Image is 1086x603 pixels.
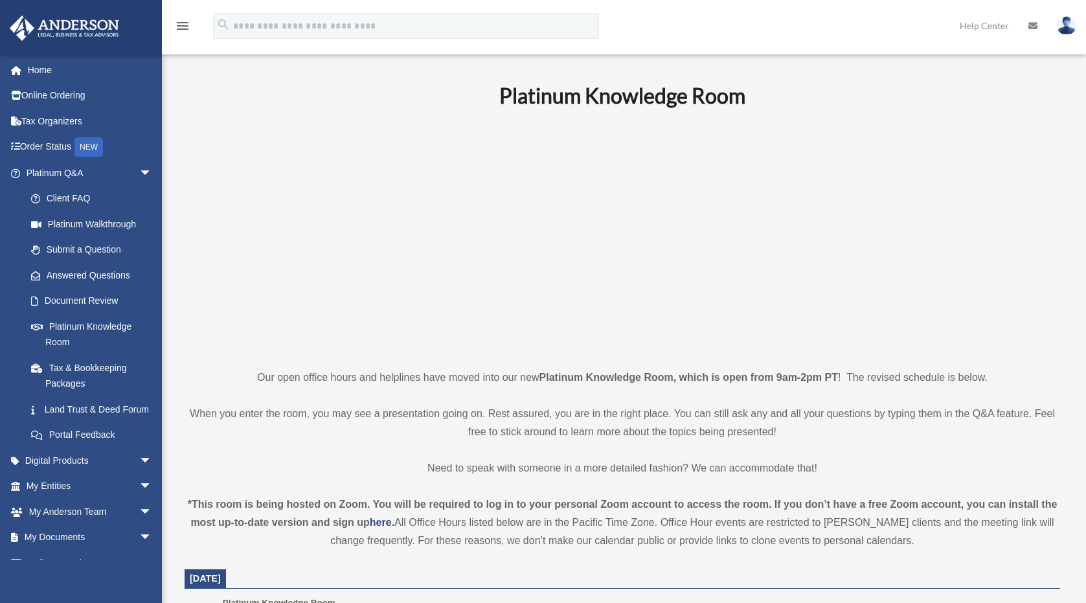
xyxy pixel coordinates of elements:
a: Answered Questions [18,262,172,288]
a: Client FAQ [18,186,172,212]
a: Tax & Bookkeeping Packages [18,355,172,396]
p: Need to speak with someone in a more detailed fashion? We can accommodate that! [185,459,1060,477]
a: Submit a Question [18,237,172,263]
a: Tax Organizers [9,108,172,134]
a: My Anderson Teamarrow_drop_down [9,499,172,525]
span: [DATE] [190,573,221,584]
a: My Entitiesarrow_drop_down [9,473,172,499]
span: arrow_drop_down [139,448,165,474]
a: Digital Productsarrow_drop_down [9,448,172,473]
a: Land Trust & Deed Forum [18,396,172,422]
span: arrow_drop_down [139,160,165,187]
a: Online Learningarrow_drop_down [9,550,172,576]
a: here [370,517,392,528]
p: When you enter the room, you may see a presentation going on. Rest assured, you are in the right ... [185,405,1060,441]
span: arrow_drop_down [139,473,165,500]
i: search [216,17,231,32]
strong: . [392,517,394,528]
iframe: 231110_Toby_KnowledgeRoom [428,126,817,345]
strong: *This room is being hosted on Zoom. You will be required to log in to your personal Zoom account ... [188,499,1058,528]
a: Platinum Walkthrough [18,211,172,237]
div: NEW [74,137,103,157]
span: arrow_drop_down [139,499,165,525]
div: All Office Hours listed below are in the Pacific Time Zone. Office Hour events are restricted to ... [185,495,1060,550]
a: My Documentsarrow_drop_down [9,525,172,551]
a: Portal Feedback [18,422,172,448]
p: Our open office hours and helplines have moved into our new ! The revised schedule is below. [185,369,1060,387]
a: Order StatusNEW [9,134,172,161]
a: Document Review [18,288,172,314]
i: menu [175,18,190,34]
a: Online Ordering [9,83,172,109]
span: arrow_drop_down [139,525,165,551]
img: User Pic [1057,16,1076,35]
a: Home [9,57,172,83]
a: Platinum Knowledge Room [18,313,165,355]
b: Platinum Knowledge Room [499,83,745,108]
a: Platinum Q&Aarrow_drop_down [9,160,172,186]
strong: Platinum Knowledge Room, which is open from 9am-2pm PT [539,372,838,383]
a: menu [175,23,190,34]
span: arrow_drop_down [139,550,165,576]
img: Anderson Advisors Platinum Portal [6,16,123,41]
